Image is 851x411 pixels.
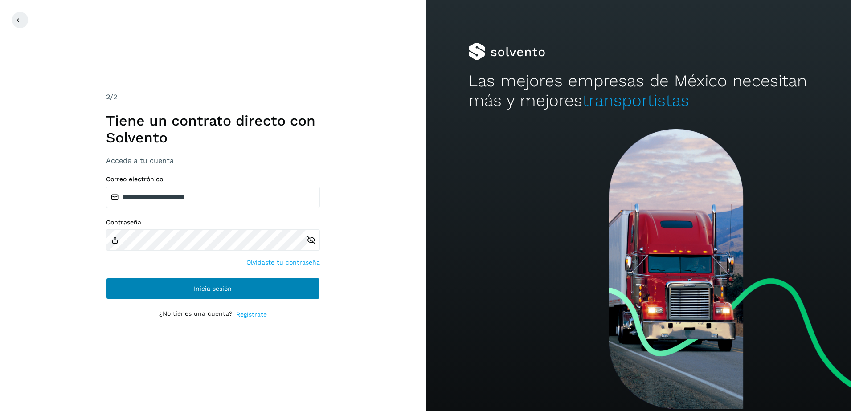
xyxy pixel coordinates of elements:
[236,310,267,319] a: Regístrate
[106,93,110,101] span: 2
[106,219,320,226] label: Contraseña
[246,258,320,267] a: Olvidaste tu contraseña
[159,310,233,319] p: ¿No tienes una cuenta?
[582,91,689,110] span: transportistas
[106,156,320,165] h3: Accede a tu cuenta
[106,112,320,146] h1: Tiene un contrato directo con Solvento
[106,175,320,183] label: Correo electrónico
[106,92,320,102] div: /2
[106,278,320,299] button: Inicia sesión
[194,285,232,292] span: Inicia sesión
[468,71,809,111] h2: Las mejores empresas de México necesitan más y mejores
